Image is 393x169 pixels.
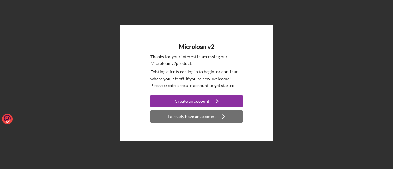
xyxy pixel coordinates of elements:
p: Existing clients can log in to begin, or continue where you left off. If you're new, welcome! Ple... [150,68,243,89]
div: Create an account [175,95,209,107]
img: o1IwAAAABJRU5ErkJggg== [2,113,13,125]
h4: Microloan v2 [179,43,215,50]
button: Create an account [150,95,243,107]
p: Thanks for your interest in accessing our Microloan v2 product. [150,53,243,67]
div: I already have an account [168,110,216,123]
a: Create an account [150,95,243,109]
button: I already have an account [150,110,243,123]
